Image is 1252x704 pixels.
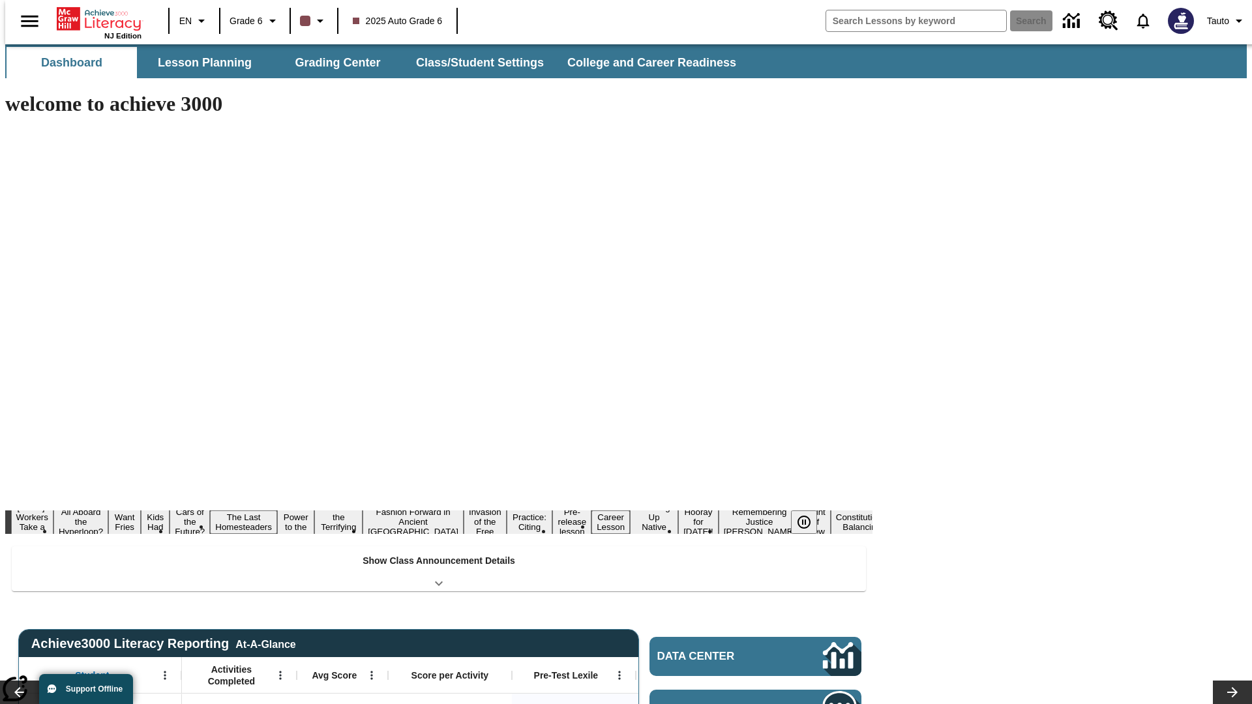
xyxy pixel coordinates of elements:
button: Slide 18 The Constitution's Balancing Act [831,501,893,544]
button: Slide 13 Career Lesson [591,510,630,534]
span: Pre-Test Lexile [534,669,599,681]
button: Slide 2 All Aboard the Hyperloop? [53,505,108,538]
button: Slide 15 Hooray for Constitution Day! [678,505,719,538]
button: Slide 16 Remembering Justice O'Connor [719,505,801,538]
a: Home [57,6,142,32]
button: Class/Student Settings [406,47,554,78]
button: Slide 6 The Last Homesteaders [210,510,277,534]
a: Data Center [649,637,861,676]
button: Open side menu [10,2,49,40]
button: Open Menu [155,666,175,685]
button: Slide 7 Solar Power to the People [277,501,315,544]
button: Language: EN, Select a language [173,9,215,33]
button: Slide 14 Cooking Up Native Traditions [630,501,678,544]
button: Class color is dark brown. Change class color [295,9,333,33]
span: Student [75,669,109,681]
a: Data Center [1055,3,1091,39]
a: Resource Center, Will open in new tab [1091,3,1126,38]
div: Pause [791,510,830,534]
div: SubNavbar [5,47,748,78]
button: Slide 8 Attack of the Terrifying Tomatoes [314,501,363,544]
button: Select a new avatar [1160,4,1202,38]
button: Slide 12 Pre-release lesson [552,505,591,538]
p: Show Class Announcement Details [363,554,515,568]
button: Dashboard [7,47,137,78]
div: SubNavbar [5,44,1247,78]
button: Pause [791,510,817,534]
button: Support Offline [39,674,133,704]
span: Score per Activity [411,669,489,681]
div: Show Class Announcement Details [12,546,866,591]
span: 2025 Auto Grade 6 [353,14,443,28]
button: Slide 4 Dirty Jobs Kids Had To Do [141,491,170,553]
span: Support Offline [66,684,123,694]
button: Grading Center [273,47,403,78]
button: College and Career Readiness [557,47,747,78]
button: Slide 11 Mixed Practice: Citing Evidence [507,501,553,544]
span: NJ Edition [104,32,142,40]
button: Lesson Planning [140,47,270,78]
button: Slide 10 The Invasion of the Free CD [464,495,507,548]
span: Data Center [657,650,779,663]
button: Open Menu [271,666,290,685]
a: Notifications [1126,4,1160,38]
button: Slide 3 Do You Want Fries With That? [108,491,141,553]
button: Grade: Grade 6, Select a grade [224,9,286,33]
button: Slide 5 Cars of the Future? [170,505,210,538]
span: Activities Completed [188,664,275,687]
button: Slide 9 Fashion Forward in Ancient Rome [363,505,464,538]
button: Lesson carousel, Next [1213,681,1252,704]
h1: welcome to achieve 3000 [5,92,872,116]
span: Achieve3000 Literacy Reporting [31,636,296,651]
input: search field [826,10,1006,31]
span: Avg Score [312,669,357,681]
button: Open Menu [362,666,381,685]
img: Avatar [1168,8,1194,34]
button: Open Menu [610,666,629,685]
div: Home [57,5,142,40]
span: Tauto [1207,14,1229,28]
div: At-A-Glance [235,636,295,651]
button: Slide 1 Labor Day: Workers Take a Stand [11,501,53,544]
span: EN [179,14,192,28]
span: Grade 6 [230,14,263,28]
button: Profile/Settings [1202,9,1252,33]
